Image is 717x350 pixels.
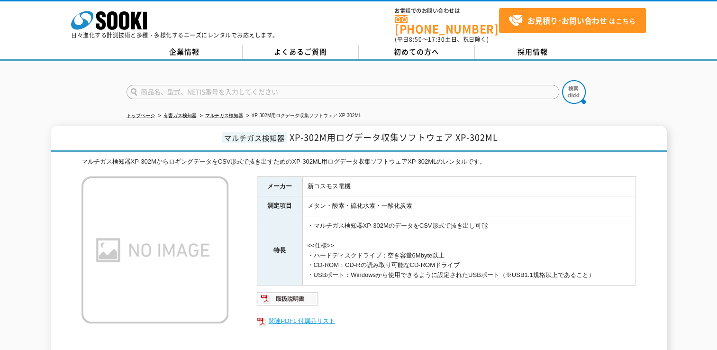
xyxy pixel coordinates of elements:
[205,113,243,118] a: マルチガス検知器
[395,35,489,44] span: (平日 ～ 土日、祝日除く)
[394,46,439,57] span: 初めての方へ
[127,45,243,59] a: 企業情報
[163,113,197,118] a: 有害ガス検知器
[359,45,475,59] a: 初めての方へ
[302,196,635,216] td: メタン・酸素・硫化水素・一酸化炭素
[499,8,646,33] a: お見積り･お問い合わせはこちら
[257,315,636,327] a: 関連PDF1 付属品リスト
[245,111,362,121] li: XP-302M用ログデータ収集ソフトウェア XP-302ML
[428,35,445,44] span: 17:30
[562,80,586,104] img: btn_search.png
[257,176,302,196] th: メーカー
[527,15,607,26] strong: お見積り･お問い合わせ
[395,15,499,34] a: [PHONE_NUMBER]
[257,216,302,286] th: 特長
[222,132,287,143] span: マルチガス検知器
[127,113,155,118] a: トップページ
[82,176,228,323] img: XP-302M用ログデータ収集ソフトウェア XP-302ML
[395,8,499,14] span: お電話でのお問い合わせは
[302,176,635,196] td: 新コスモス電機
[127,85,559,99] input: 商品名、型式、NETIS番号を入力してください
[508,14,635,28] span: はこちら
[257,297,319,304] a: 取扱説明書
[475,45,591,59] a: 採用情報
[257,291,319,306] img: 取扱説明書
[71,32,279,38] p: 日々進化する計測技術と多種・多様化するニーズにレンタルでお応えします。
[409,35,422,44] span: 8:50
[257,196,302,216] th: 測定項目
[302,216,635,286] td: ・マルチガス検知器XP-302MのデータをCSV形式で抜き出し可能 <<仕様>> ・ハードディスクドライブ：空き容量6Mbyte以上 ・CD-ROM：CD-Rの読み取り可能なCD-ROMドライブ...
[290,131,498,144] span: XP-302M用ログデータ収集ソフトウェア XP-302ML
[243,45,359,59] a: よくあるご質問
[82,157,636,167] div: マルチガス検知器XP-302MからロギングデータをCSV形式で抜き出すためのXP-302ML用ログデータ収集ソフトウェアXP-302MLのレンタルです。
